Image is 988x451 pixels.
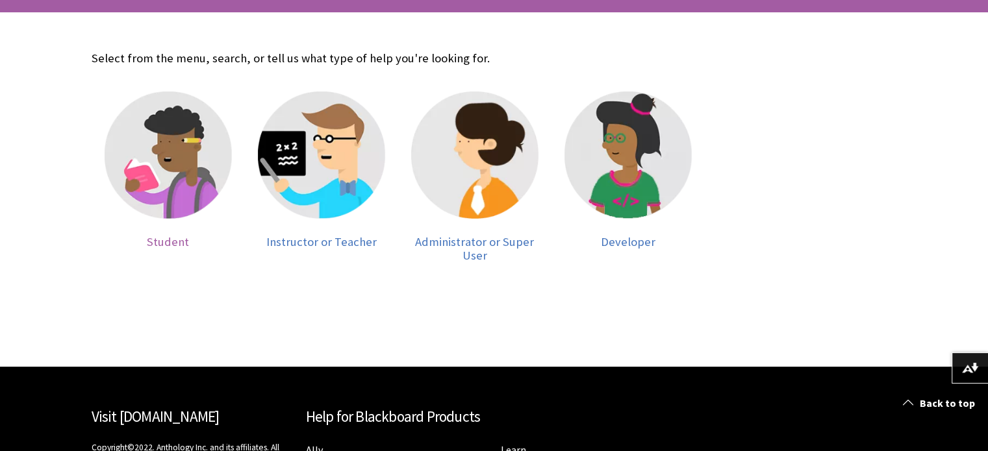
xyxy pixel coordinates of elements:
a: Back to top [893,391,988,415]
span: Developer [601,234,655,249]
span: Instructor or Teacher [266,234,377,249]
img: Administrator [411,91,538,219]
h2: Help for Blackboard Products [306,406,683,428]
a: Visit [DOMAIN_NAME] [92,407,220,426]
span: Administrator or Super User [415,234,534,263]
span: Student [147,234,189,249]
p: Select from the menu, search, or tell us what type of help you're looking for. [92,50,705,67]
a: Student Student [105,91,232,263]
a: Administrator Administrator or Super User [411,91,538,263]
img: Student [105,91,232,219]
a: Developer [564,91,692,263]
a: Instructor Instructor or Teacher [258,91,385,263]
img: Instructor [258,91,385,219]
